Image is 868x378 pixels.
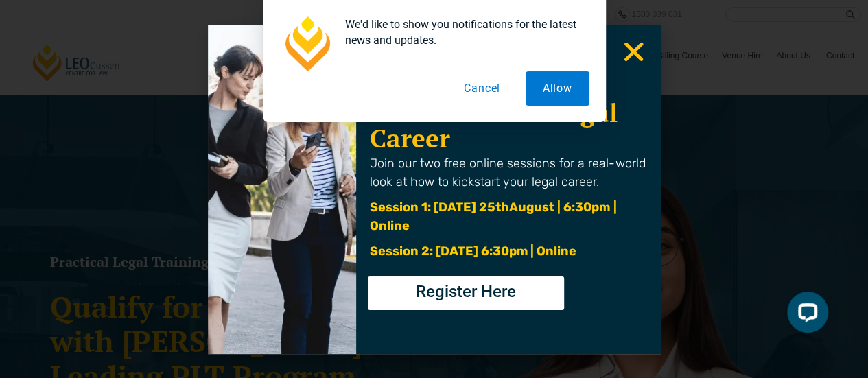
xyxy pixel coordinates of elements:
span: Register Here [416,283,516,300]
span: Session 1: [DATE] 25 [370,200,495,215]
span: Session 2: [DATE] 6:30pm | Online [370,244,576,259]
span: Join our two free online sessions for a real-world look at how to kickstart your legal career. [370,156,645,189]
div: We'd like to show you notifications for the latest news and updates. [334,16,589,48]
a: Kickstart Your Legal Career [370,96,618,155]
img: notification icon [279,16,334,71]
span: th [495,200,509,215]
button: Allow [526,71,589,106]
a: Register Here [368,276,564,310]
span: August | 6:30pm | Online [370,200,616,233]
button: Cancel [447,71,517,106]
iframe: LiveChat chat widget [776,286,834,344]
